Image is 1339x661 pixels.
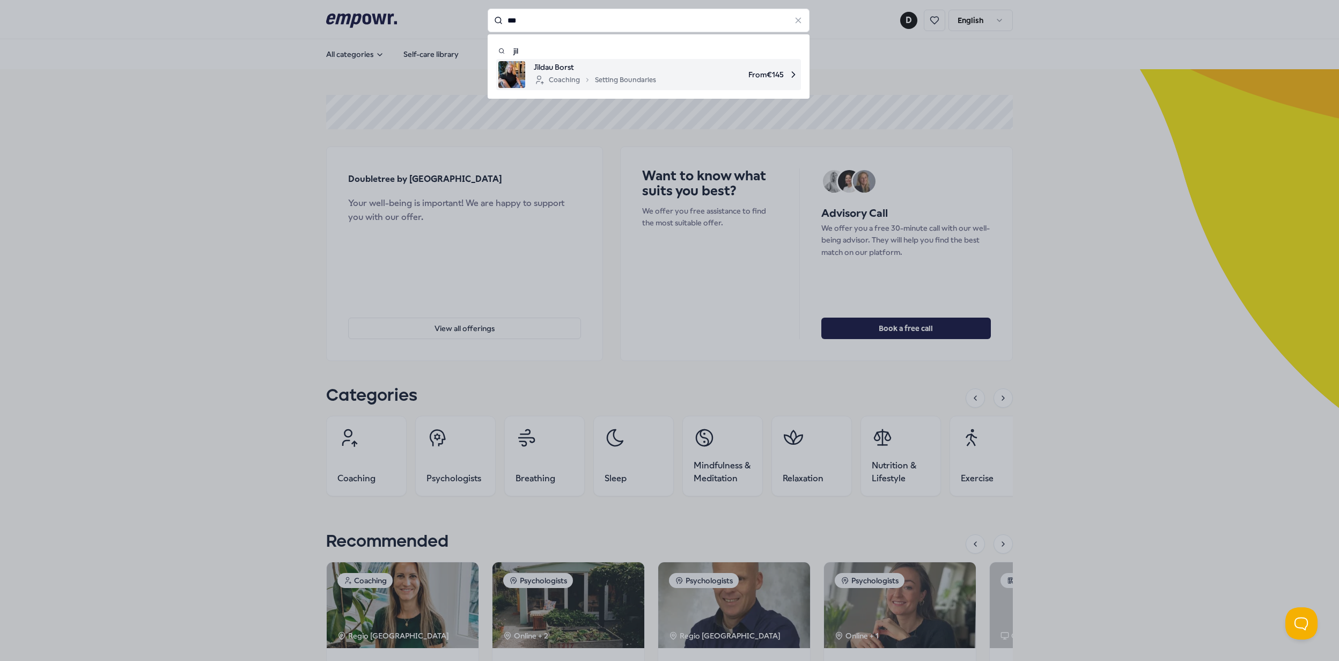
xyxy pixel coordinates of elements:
iframe: Help Scout Beacon - Open [1285,607,1318,640]
input: Search for products, categories or subcategories [488,9,810,32]
a: jil [498,45,799,57]
a: product imageJildau BorstCoachingSetting BoundariesFrom€145 [498,61,799,88]
span: From € 145 [665,61,799,88]
div: Coaching Setting Boundaries [534,74,656,86]
span: Jildau Borst [534,61,656,73]
img: product image [498,61,525,88]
